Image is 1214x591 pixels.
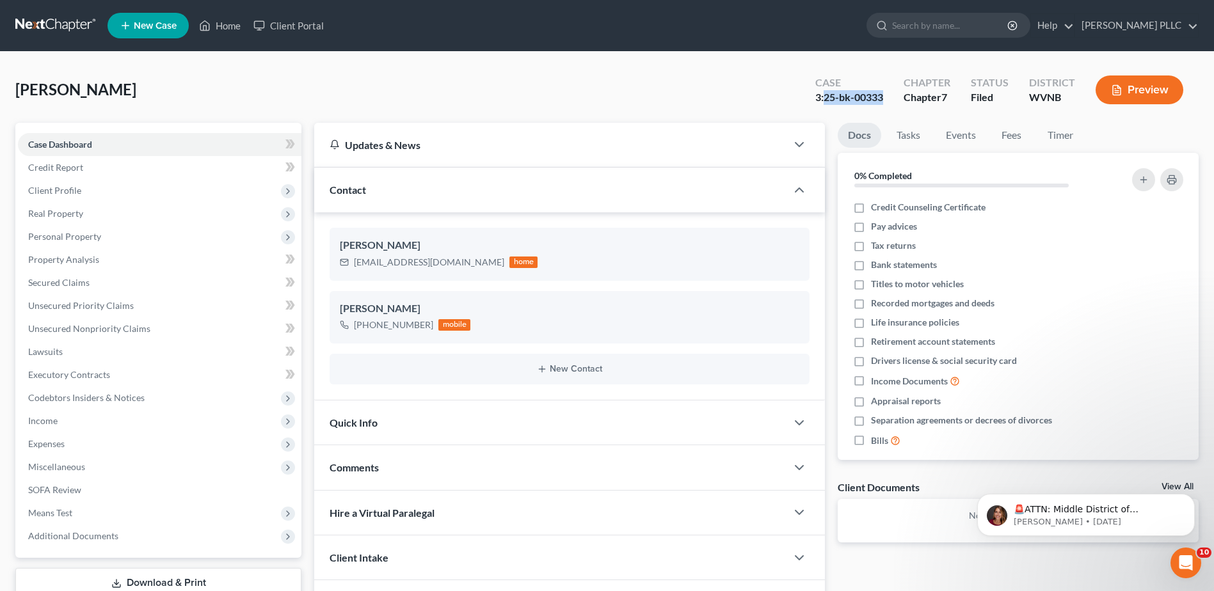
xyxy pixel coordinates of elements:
a: Help [1031,14,1074,37]
span: New Case [134,21,177,31]
button: New Contact [340,364,799,374]
span: Quick Info [330,416,378,429]
div: [PERSON_NAME] [340,238,799,253]
span: Personal Property [28,231,101,242]
div: Case [815,75,883,90]
span: Property Analysis [28,254,99,265]
span: Bills [871,434,888,447]
p: No client documents yet. [848,509,1188,522]
span: 10 [1197,548,1211,558]
span: Additional Documents [28,530,118,541]
iframe: Intercom notifications message [958,467,1214,556]
a: Timer [1037,123,1083,148]
span: Real Property [28,208,83,219]
span: Expenses [28,438,65,449]
div: Chapter [904,75,950,90]
div: [EMAIL_ADDRESS][DOMAIN_NAME] [354,256,504,269]
span: 7 [941,91,947,103]
iframe: Intercom live chat [1170,548,1201,578]
span: Recorded mortgages and deeds [871,297,994,310]
span: Means Test [28,507,72,518]
span: Titles to motor vehicles [871,278,964,290]
span: Tax returns [871,239,916,252]
strong: 0% Completed [854,170,912,181]
div: mobile [438,319,470,331]
input: Search by name... [892,13,1009,37]
a: Tasks [886,123,930,148]
div: WVNB [1029,90,1075,105]
div: Chapter [904,90,950,105]
span: Codebtors Insiders & Notices [28,392,145,403]
div: 3:25-bk-00333 [815,90,883,105]
span: [PERSON_NAME] [15,80,136,98]
span: Separation agreements or decrees of divorces [871,414,1052,427]
a: Lawsuits [18,340,301,363]
span: Appraisal reports [871,395,941,407]
span: Contact [330,184,366,196]
a: Events [936,123,986,148]
span: SOFA Review [28,484,81,495]
a: Case Dashboard [18,133,301,156]
span: Life insurance policies [871,316,959,329]
a: [PERSON_NAME] PLLC [1075,14,1198,37]
a: Unsecured Nonpriority Claims [18,317,301,340]
span: Lawsuits [28,346,63,357]
span: Bank statements [871,258,937,271]
a: Home [193,14,247,37]
div: Filed [971,90,1009,105]
a: Unsecured Priority Claims [18,294,301,317]
span: Credit Counseling Certificate [871,201,986,214]
a: Credit Report [18,156,301,179]
a: Docs [838,123,881,148]
span: Drivers license & social security card [871,354,1017,367]
span: Income [28,415,58,426]
a: Property Analysis [18,248,301,271]
button: Preview [1096,75,1183,104]
span: Unsecured Nonpriority Claims [28,323,150,334]
span: Client Intake [330,551,388,563]
div: [PERSON_NAME] [340,301,799,317]
span: Comments [330,461,379,473]
span: Credit Report [28,162,83,173]
a: Fees [991,123,1032,148]
div: [PHONE_NUMBER] [354,319,433,331]
span: Executory Contracts [28,369,110,380]
span: Hire a Virtual Paralegal [330,507,435,519]
div: Status [971,75,1009,90]
a: Client Portal [247,14,330,37]
div: District [1029,75,1075,90]
span: Income Documents [871,375,948,388]
a: Secured Claims [18,271,301,294]
span: Pay advices [871,220,917,233]
div: Updates & News [330,138,771,152]
span: Secured Claims [28,277,90,288]
a: SOFA Review [18,478,301,501]
span: Retirement account statements [871,335,995,348]
span: Unsecured Priority Claims [28,300,134,311]
span: Client Profile [28,185,81,196]
div: home [509,256,538,268]
span: Miscellaneous [28,461,85,472]
a: Executory Contracts [18,363,301,386]
div: Client Documents [838,480,920,494]
span: Case Dashboard [28,139,92,150]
